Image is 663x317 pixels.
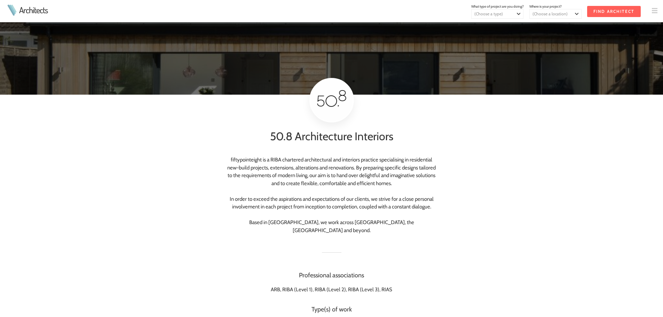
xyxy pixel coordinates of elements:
img: Architects [6,5,18,16]
span: Where is your project? [529,4,562,9]
div: fiftypointeight is a RIBA chartered architectural and interiors practice specialising in resident... [225,156,439,245]
h3: Type(s) of work [225,305,439,314]
h1: 50.8 Architecture Interiors [159,128,504,145]
span: What type of project are you doing? [471,4,524,9]
input: Find Architect [587,6,641,17]
h3: Professional associations [225,271,439,280]
a: Architects [19,6,48,14]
